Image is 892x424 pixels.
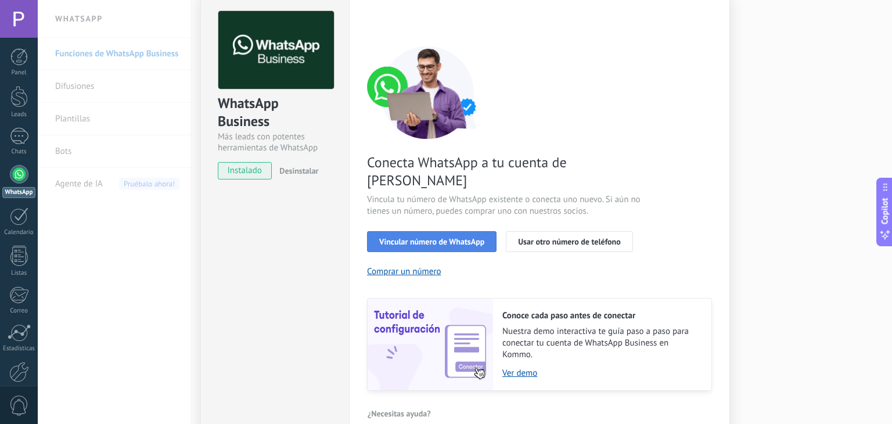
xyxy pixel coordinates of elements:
[218,131,332,153] div: Más leads con potentes herramientas de WhatsApp
[2,69,36,77] div: Panel
[218,11,334,89] img: logo_main.png
[2,345,36,353] div: Estadísticas
[2,148,36,156] div: Chats
[2,229,36,236] div: Calendario
[367,405,431,422] button: ¿Necesitas ayuda?
[367,153,643,189] span: Conecta WhatsApp a tu cuenta de [PERSON_NAME]
[275,162,318,179] button: Desinstalar
[379,238,484,246] span: Vincular número de WhatsApp
[368,409,431,418] span: ¿Necesitas ayuda?
[2,187,35,198] div: WhatsApp
[367,194,643,217] span: Vincula tu número de WhatsApp existente o conecta uno nuevo. Si aún no tienes un número, puedes c...
[2,307,36,315] div: Correo
[367,266,441,277] button: Comprar un número
[502,326,700,361] span: Nuestra demo interactiva te guía paso a paso para conectar tu cuenta de WhatsApp Business en Kommo.
[279,166,318,176] span: Desinstalar
[367,46,489,139] img: connect number
[367,231,497,252] button: Vincular número de WhatsApp
[506,231,632,252] button: Usar otro número de teléfono
[502,368,700,379] a: Ver demo
[502,310,700,321] h2: Conoce cada paso antes de conectar
[2,270,36,277] div: Listas
[879,198,891,225] span: Copilot
[218,162,271,179] span: instalado
[218,94,332,131] div: WhatsApp Business
[518,238,620,246] span: Usar otro número de teléfono
[2,111,36,118] div: Leads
